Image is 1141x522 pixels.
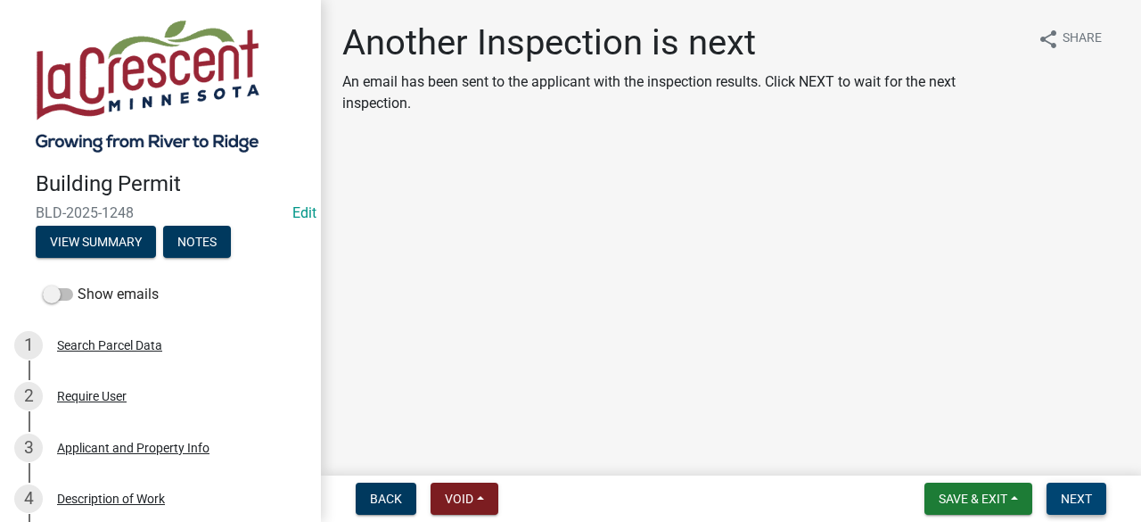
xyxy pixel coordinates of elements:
[356,483,416,515] button: Back
[57,442,209,454] div: Applicant and Property Info
[36,171,307,197] h4: Building Permit
[1047,483,1106,515] button: Next
[292,204,316,221] wm-modal-confirm: Edit Application Number
[1063,29,1102,50] span: Share
[57,339,162,352] div: Search Parcel Data
[36,204,285,221] span: BLD-2025-1248
[14,331,43,360] div: 1
[57,390,127,402] div: Require User
[57,493,165,505] div: Description of Work
[445,492,473,506] span: Void
[14,382,43,410] div: 2
[1038,29,1059,50] i: share
[14,485,43,513] div: 4
[292,204,316,221] a: Edit
[342,71,1021,114] p: An email has been sent to the applicant with the inspection results. Click NEXT to wait for the n...
[431,483,498,515] button: Void
[1061,492,1092,506] span: Next
[36,236,156,250] wm-modal-confirm: Summary
[939,492,1007,506] span: Save & Exit
[163,236,231,250] wm-modal-confirm: Notes
[43,284,159,305] label: Show emails
[370,492,402,506] span: Back
[36,19,259,153] img: City of La Crescent, Minnesota
[342,21,1021,64] h1: Another Inspection is next
[163,226,231,258] button: Notes
[924,483,1032,515] button: Save & Exit
[14,434,43,462] div: 3
[1023,21,1116,56] button: shareShare
[36,226,156,258] button: View Summary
